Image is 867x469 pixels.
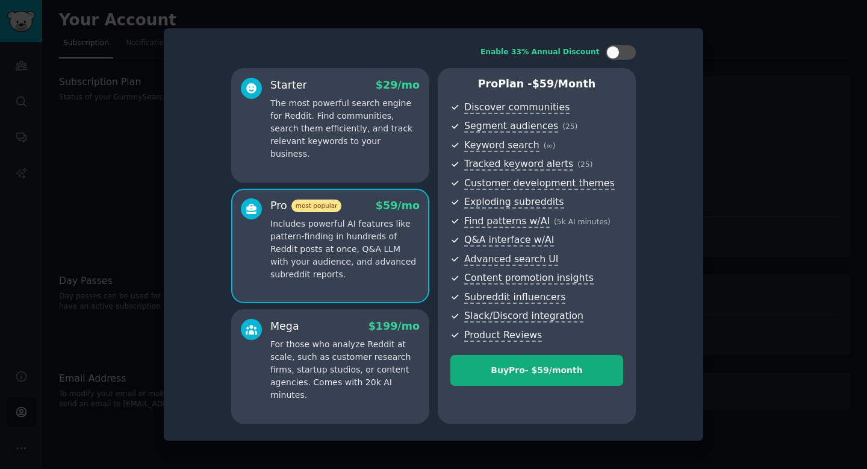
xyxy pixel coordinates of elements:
[464,234,554,247] span: Q&A interface w/AI
[270,198,341,213] div: Pro
[464,158,573,171] span: Tracked keyword alerts
[376,79,420,91] span: $ 29 /mo
[450,77,623,92] p: Pro Plan -
[464,253,558,266] span: Advanced search UI
[450,355,623,386] button: BuyPro- $59/month
[270,338,420,401] p: For those who analyze Reddit at scale, such as customer research firms, startup studios, or conte...
[532,78,596,90] span: $ 59 /month
[562,122,577,131] span: ( 25 )
[464,272,594,285] span: Content promotion insights
[464,120,558,133] span: Segment audiences
[464,329,542,342] span: Product Reviews
[368,320,420,332] span: $ 199 /mo
[480,47,600,58] div: Enable 33% Annual Discount
[270,78,307,93] div: Starter
[451,364,623,377] div: Buy Pro - $ 59 /month
[270,218,420,281] p: Includes powerful AI features like pattern-finding in hundreds of Reddit posts at once, Q&A LLM w...
[270,319,299,334] div: Mega
[544,142,556,150] span: ( ∞ )
[291,200,342,212] span: most popular
[464,215,550,228] span: Find patterns w/AI
[577,160,592,169] span: ( 25 )
[554,218,611,226] span: ( 5k AI minutes )
[464,310,583,323] span: Slack/Discord integration
[464,196,564,209] span: Exploding subreddits
[464,291,565,304] span: Subreddit influencers
[376,200,420,212] span: $ 59 /mo
[270,97,420,160] p: The most powerful search engine for Reddit. Find communities, search them efficiently, and track ...
[464,101,570,114] span: Discover communities
[464,139,539,152] span: Keyword search
[464,177,615,190] span: Customer development themes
